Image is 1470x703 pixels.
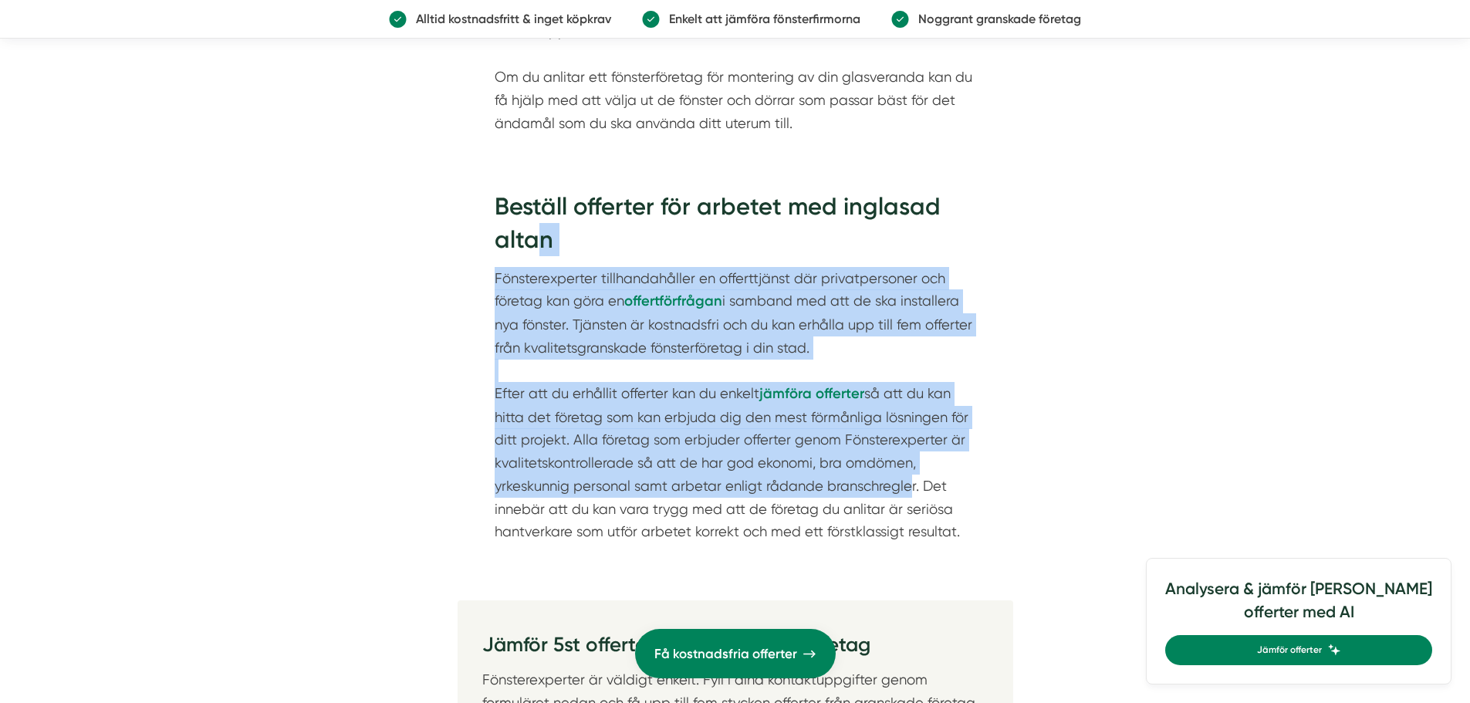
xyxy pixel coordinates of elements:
[759,385,864,402] strong: jämföra offerter
[635,629,836,678] a: Få kostnadsfria offerter
[660,9,860,29] p: Enkelt att jämföra fönsterfirmorna
[407,9,611,29] p: Alltid kostnadsfritt & inget köpkrav
[482,625,988,668] h3: Jämför 5st offerter från granskade företag
[654,644,797,664] span: Få kostnadsfria offerter
[495,267,976,543] p: Fönsterexperter tillhandahåller en offerttjänst där privatpersoner och företag kan göra en i samb...
[1257,643,1322,657] span: Jämför offerter
[1165,577,1432,635] h4: Analysera & jämför [PERSON_NAME] offerter med AI
[1165,635,1432,665] a: Jämför offerter
[624,292,722,309] a: offertförfrågan
[909,9,1081,29] p: Noggrant granskade företag
[495,190,976,267] h2: Beställ offerter för arbetet med inglasad altan
[759,385,864,401] a: jämföra offerter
